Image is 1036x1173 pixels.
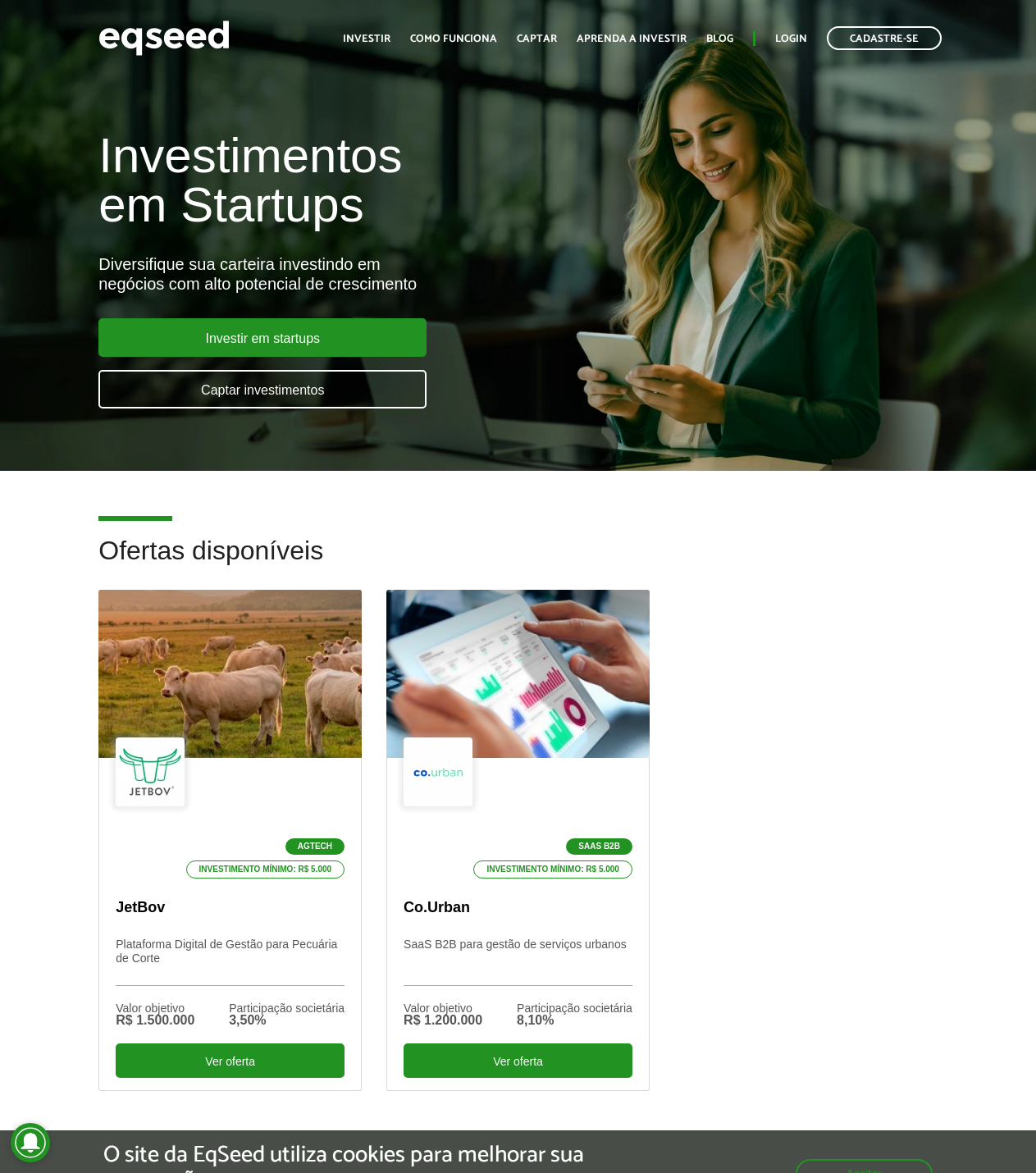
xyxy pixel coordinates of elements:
[775,34,807,44] a: Login
[517,34,557,44] a: Captar
[98,590,362,1091] a: Agtech Investimento mínimo: R$ 5.000 JetBov Plataforma Digital de Gestão para Pecuária de Corte V...
[517,1002,632,1014] div: Participação societária
[410,34,497,44] a: Como funciona
[98,318,427,357] a: Investir em startups
[98,16,230,60] img: EqSeed
[343,34,390,44] a: Investir
[186,860,345,879] p: Investimento mínimo: R$ 5.000
[404,899,632,917] p: Co.Urban
[827,26,942,50] a: Cadastre-se
[229,1002,345,1014] div: Participação societária
[116,899,345,917] p: JetBov
[566,838,632,855] p: SaaS B2B
[473,860,632,879] p: Investimento mínimo: R$ 5.000
[404,938,632,986] p: SaaS B2B para gestão de serviços urbanos
[229,1014,345,1027] div: 3,50%
[404,1043,632,1078] div: Ver oferta
[98,131,592,230] h1: Investimentos em Startups
[116,1002,194,1014] div: Valor objetivo
[98,254,592,294] div: Diversifique sua carteira investindo em negócios com alto potencial de crescimento
[116,1043,345,1078] div: Ver oferta
[285,838,345,855] p: Agtech
[116,1014,194,1027] div: R$ 1.500.000
[116,938,345,987] p: Plataforma Digital de Gestão para Pecuária de Corte
[404,1002,482,1014] div: Valor objetivo
[404,1014,482,1027] div: R$ 1.200.000
[98,370,427,408] a: Captar investimentos
[386,590,650,1091] a: SaaS B2B Investimento mínimo: R$ 5.000 Co.Urban SaaS B2B para gestão de serviços urbanos Valor ob...
[517,1014,632,1027] div: 8,10%
[577,34,687,44] a: Aprenda a investir
[98,536,938,590] h2: Ofertas disponíveis
[706,34,733,44] a: Blog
